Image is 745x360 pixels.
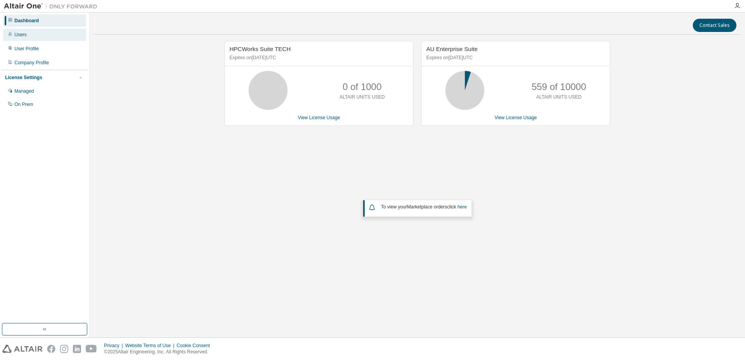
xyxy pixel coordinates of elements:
img: instagram.svg [60,345,68,353]
p: 0 of 1000 [342,80,381,94]
img: linkedin.svg [73,345,81,353]
div: User Profile [14,46,39,52]
a: View License Usage [494,115,537,120]
span: AU Enterprise Suite [426,46,478,52]
div: On Prem [14,101,33,108]
img: youtube.svg [86,345,97,353]
div: Managed [14,88,34,94]
div: Cookie Consent [177,342,214,349]
p: Expires on [DATE] UTC [230,55,406,61]
div: Users [14,32,26,38]
a: View License Usage [298,115,340,120]
div: Website Terms of Use [125,342,177,349]
p: 559 of 10000 [531,80,586,94]
div: License Settings [5,74,42,81]
span: To view your click [381,204,467,210]
p: © 2025 Altair Engineering, Inc. All Rights Reserved. [104,349,215,355]
a: here [457,204,467,210]
img: Altair One [4,2,101,10]
span: HPCWorks Suite TECH [230,46,291,52]
p: Expires on [DATE] UTC [426,55,603,61]
p: ALTAIR UNITS USED [339,94,385,101]
button: Contact Sales [693,19,736,32]
em: Marketplace orders [407,204,447,210]
div: Company Profile [14,60,49,66]
p: ALTAIR UNITS USED [536,94,581,101]
img: altair_logo.svg [2,345,42,353]
div: Privacy [104,342,125,349]
div: Dashboard [14,18,39,24]
img: facebook.svg [47,345,55,353]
